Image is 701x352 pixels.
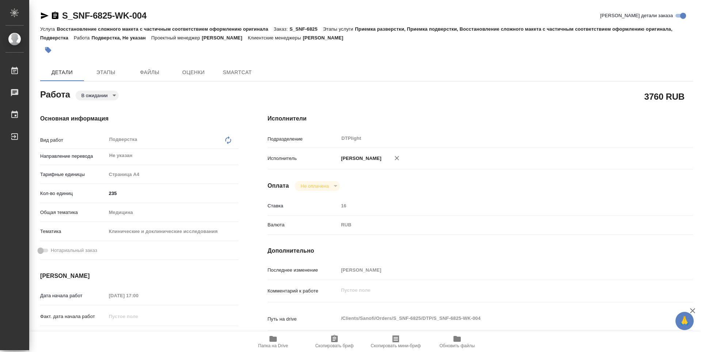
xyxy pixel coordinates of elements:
button: Папка на Drive [242,332,304,352]
p: Подверстка, Не указан [92,35,152,41]
div: Клинические и доклинические исследования [106,225,238,238]
input: Пустое поле [106,290,170,301]
input: Пустое поле [338,265,658,275]
span: Папка на Drive [258,343,288,348]
button: Скопировать бриф [304,332,365,352]
p: Дата начала работ [40,292,106,299]
button: Удалить исполнителя [389,150,405,166]
button: Скопировать мини-бриф [365,332,426,352]
div: RUB [338,219,658,231]
p: Комментарий к работе [268,287,338,295]
p: Восстановление сложного макета с частичным соответствием оформлению оригинала [57,26,273,32]
p: Вид работ [40,137,106,144]
span: [PERSON_NAME] детали заказа [600,12,673,19]
p: Подразделение [268,135,338,143]
p: Работа [74,35,92,41]
button: В ожидании [79,92,110,99]
div: Страница А4 [106,168,238,181]
p: Исполнитель [268,155,338,162]
h2: 3760 RUB [644,90,685,103]
h4: Оплата [268,181,289,190]
textarea: /Clients/Sanofi/Orders/S_SNF-6825/DTP/S_SNF-6825-WK-004 [338,312,658,325]
p: Общая тематика [40,209,106,216]
span: Этапы [88,68,123,77]
h4: Дополнительно [268,246,693,255]
p: Валюта [268,221,338,229]
input: Пустое поле [106,311,170,322]
div: В ожидании [295,181,340,191]
p: Тарифные единицы [40,171,106,178]
p: Факт. дата начала работ [40,313,106,320]
input: Пустое поле [106,330,170,341]
span: Нотариальный заказ [51,247,97,254]
h4: [PERSON_NAME] [40,272,238,280]
p: Этапы услуги [323,26,355,32]
p: [PERSON_NAME] [303,35,349,41]
span: 🙏 [678,313,691,329]
p: Проектный менеджер [151,35,202,41]
span: Оценки [176,68,211,77]
span: Файлы [132,68,167,77]
button: Обновить файлы [426,332,488,352]
p: Тематика [40,228,106,235]
a: S_SNF-6825-WK-004 [62,11,146,20]
button: Скопировать ссылку для ЯМессенджера [40,11,49,20]
p: Кол-во единиц [40,190,106,197]
span: Обновить файлы [440,343,475,348]
button: 🙏 [675,312,694,330]
p: Путь на drive [268,315,338,323]
p: Услуга [40,26,57,32]
p: Ставка [268,202,338,210]
h2: Работа [40,87,70,100]
input: Пустое поле [338,200,658,211]
div: В ожидании [76,91,119,100]
p: Последнее изменение [268,267,338,274]
span: Скопировать мини-бриф [371,343,421,348]
button: Скопировать ссылку [51,11,60,20]
p: S_SNF-6825 [290,26,323,32]
input: ✎ Введи что-нибудь [106,188,238,199]
p: [PERSON_NAME] [202,35,248,41]
p: Приемка разверстки, Приемка подверстки, Восстановление сложного макета с частичным соответствием ... [40,26,673,41]
h4: Исполнители [268,114,693,123]
div: Медицина [106,206,238,219]
p: Клиентские менеджеры [248,35,303,41]
button: Добавить тэг [40,42,56,58]
span: Скопировать бриф [315,343,353,348]
span: Детали [45,68,80,77]
p: [PERSON_NAME] [338,155,382,162]
button: Не оплачена [298,183,331,189]
span: SmartCat [220,68,255,77]
h4: Основная информация [40,114,238,123]
p: Заказ: [274,26,290,32]
p: Направление перевода [40,153,106,160]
